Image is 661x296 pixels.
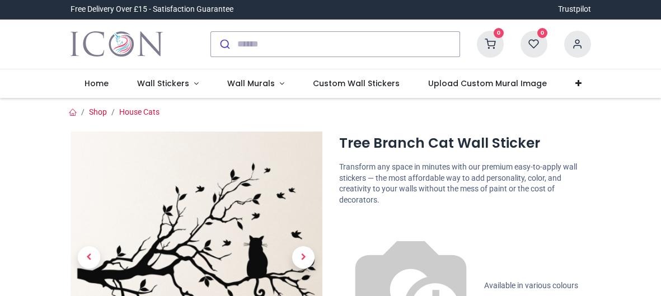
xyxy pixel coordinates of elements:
a: Trustpilot [558,4,591,15]
a: Shop [89,107,107,116]
div: Free Delivery Over £15 - Satisfaction Guarantee [71,4,233,15]
a: 0 [521,39,547,48]
p: Transform any space in minutes with our premium easy-to-apply wall stickers — the most affordable... [339,162,591,205]
span: Upload Custom Mural Image [428,78,547,89]
sup: 0 [537,28,548,39]
a: Logo of Icon Wall Stickers [71,29,163,60]
a: House Cats [119,107,160,116]
h1: Tree Branch Cat Wall Sticker [339,134,591,153]
a: Wall Stickers [123,69,213,98]
span: Custom Wall Stickers [313,78,400,89]
button: Submit [211,32,237,57]
span: Wall Murals [227,78,275,89]
span: Next [292,246,315,269]
a: 0 [477,39,504,48]
span: Previous [78,246,100,269]
span: Wall Stickers [137,78,189,89]
span: Home [85,78,109,89]
a: Wall Murals [213,69,298,98]
img: Icon Wall Stickers [71,29,163,60]
sup: 0 [494,28,504,39]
